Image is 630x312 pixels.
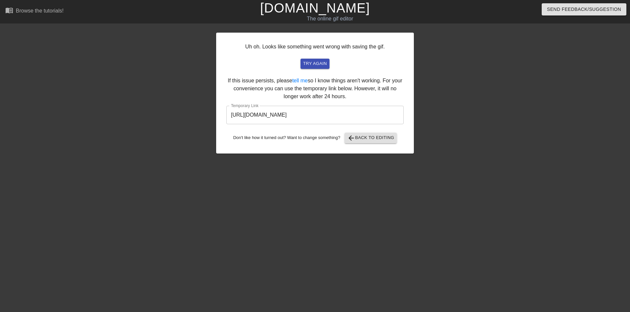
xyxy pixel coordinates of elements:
span: try again [303,60,327,68]
button: Send Feedback/Suggestion [542,3,626,15]
div: The online gif editor [213,15,446,23]
input: bare [226,106,404,124]
button: try again [301,59,329,69]
a: tell me [292,78,308,83]
a: Browse the tutorials! [5,6,64,16]
span: menu_book [5,6,13,14]
div: Don't like how it turned out? Want to change something? [226,133,404,143]
button: Back to Editing [345,133,397,143]
span: Back to Editing [347,134,394,142]
span: arrow_back [347,134,355,142]
a: [DOMAIN_NAME] [260,1,370,15]
span: Send Feedback/Suggestion [547,5,621,14]
div: Uh oh. Looks like something went wrong with saving the gif. If this issue persists, please so I k... [216,33,414,154]
div: Browse the tutorials! [16,8,64,14]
